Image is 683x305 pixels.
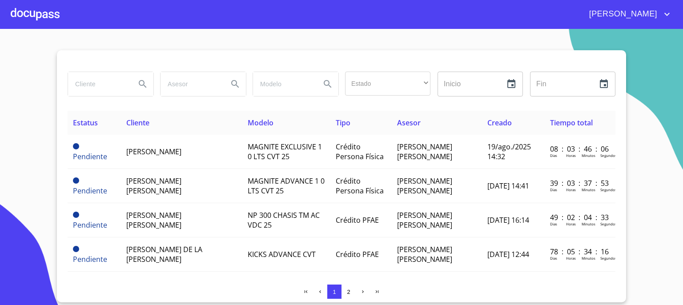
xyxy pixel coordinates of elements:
[600,187,617,192] p: Segundos
[600,153,617,158] p: Segundos
[397,118,421,128] span: Asesor
[566,153,576,158] p: Horas
[126,176,181,196] span: [PERSON_NAME] [PERSON_NAME]
[73,152,107,161] span: Pendiente
[397,245,452,264] span: [PERSON_NAME] [PERSON_NAME]
[248,249,316,259] span: KICKS ADVANCE CVT
[550,213,610,222] p: 49 : 02 : 04 : 33
[583,7,662,21] span: [PERSON_NAME]
[336,142,384,161] span: Crédito Persona Física
[583,7,672,21] button: account of current user
[347,289,350,295] span: 2
[550,144,610,154] p: 08 : 03 : 46 : 06
[336,249,379,259] span: Crédito PFAE
[487,181,529,191] span: [DATE] 14:41
[73,118,98,128] span: Estatus
[73,246,79,252] span: Pendiente
[397,176,452,196] span: [PERSON_NAME] [PERSON_NAME]
[68,72,129,96] input: search
[582,221,595,226] p: Minutos
[225,73,246,95] button: Search
[126,147,181,157] span: [PERSON_NAME]
[566,221,576,226] p: Horas
[73,220,107,230] span: Pendiente
[487,118,512,128] span: Creado
[126,118,149,128] span: Cliente
[397,142,452,161] span: [PERSON_NAME] [PERSON_NAME]
[582,256,595,261] p: Minutos
[73,254,107,264] span: Pendiente
[248,118,273,128] span: Modelo
[566,256,576,261] p: Horas
[132,73,153,95] button: Search
[550,178,610,188] p: 39 : 03 : 37 : 53
[487,215,529,225] span: [DATE] 16:14
[550,153,557,158] p: Dias
[336,215,379,225] span: Crédito PFAE
[582,153,595,158] p: Minutos
[336,176,384,196] span: Crédito Persona Física
[248,210,320,230] span: NP 300 CHASIS TM AC VDC 25
[248,142,322,161] span: MAGNITE EXCLUSIVE 1 0 LTS CVT 25
[341,285,356,299] button: 2
[550,187,557,192] p: Dias
[73,177,79,184] span: Pendiente
[253,72,313,96] input: search
[161,72,221,96] input: search
[487,249,529,259] span: [DATE] 12:44
[73,212,79,218] span: Pendiente
[327,285,341,299] button: 1
[336,118,350,128] span: Tipo
[126,245,202,264] span: [PERSON_NAME] DE LA [PERSON_NAME]
[397,210,452,230] span: [PERSON_NAME] [PERSON_NAME]
[333,289,336,295] span: 1
[600,256,617,261] p: Segundos
[566,187,576,192] p: Horas
[345,72,430,96] div: ​
[550,247,610,257] p: 78 : 05 : 34 : 16
[600,221,617,226] p: Segundos
[582,187,595,192] p: Minutos
[550,221,557,226] p: Dias
[550,118,593,128] span: Tiempo total
[487,142,531,161] span: 19/ago./2025 14:32
[73,143,79,149] span: Pendiente
[73,186,107,196] span: Pendiente
[317,73,338,95] button: Search
[248,176,325,196] span: MAGNITE ADVANCE 1 0 LTS CVT 25
[126,210,181,230] span: [PERSON_NAME] [PERSON_NAME]
[550,256,557,261] p: Dias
